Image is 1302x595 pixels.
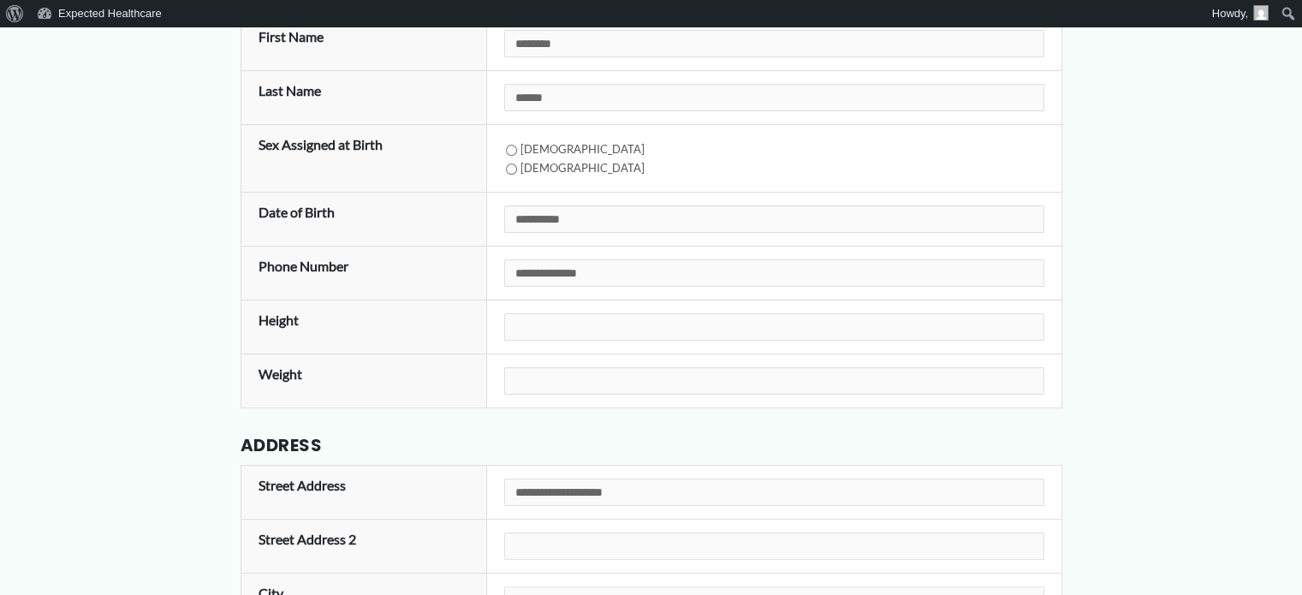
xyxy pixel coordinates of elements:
[506,161,645,175] label: [DEMOGRAPHIC_DATA]
[259,82,321,98] label: Last Name
[259,28,324,45] label: First Name
[259,477,346,493] label: Street Address
[506,145,517,156] input: [DEMOGRAPHIC_DATA]
[259,531,356,547] label: Street Address 2
[259,366,302,382] label: Weight
[259,258,348,274] label: Phone Number
[259,136,383,152] label: Sex Assigned at Birth
[506,142,645,156] label: [DEMOGRAPHIC_DATA]
[259,204,335,220] label: Date of Birth
[259,312,299,328] label: Height
[241,434,1062,465] h3: Address
[506,164,517,175] input: [DEMOGRAPHIC_DATA]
